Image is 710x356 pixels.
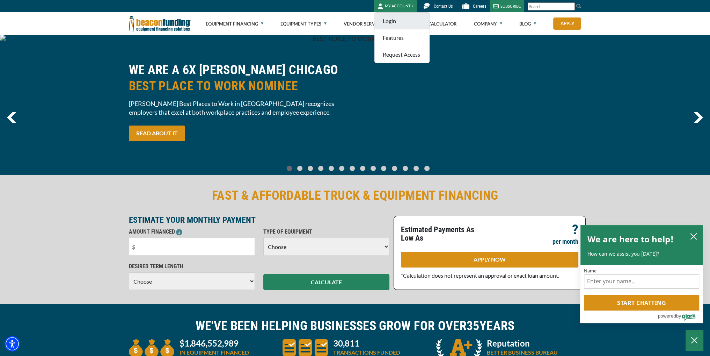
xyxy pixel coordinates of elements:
[283,339,328,356] img: three document icons to convery large amount of transactions funded
[129,12,191,35] img: Beacon Funding Corporation logo
[338,165,346,171] a: Go To Slide 5
[285,165,294,171] a: Go To Slide 0
[658,312,676,320] span: powered
[401,252,578,268] a: APPLY NOW
[206,13,263,35] a: Equipment Financing
[693,112,703,123] img: Right Navigator
[180,339,249,348] p: $1,846,552,989
[401,226,485,242] p: Estimated Payments As Low As
[359,165,367,171] a: Go To Slide 7
[686,330,703,351] button: Close Chatbox
[263,274,389,290] button: CALCULATE
[129,228,255,236] p: AMOUNT FINANCED
[129,262,255,271] p: DESIRED TERM LENGTH
[369,165,378,171] a: Go To Slide 8
[553,17,581,30] a: Apply
[327,165,336,171] a: Go To Slide 4
[374,46,430,63] a: Request Access
[584,294,699,311] button: Start chatting
[344,13,390,35] a: Vendor Services
[7,112,16,123] a: previous
[401,272,559,279] span: *Calculation does not represent an approval or exact loan amount.
[584,274,699,288] input: Name
[423,165,431,171] a: Go To Slide 13
[467,319,480,333] span: 35
[474,13,502,35] a: Company
[568,4,573,9] a: Clear search text
[280,13,327,35] a: Equipment Types
[587,250,696,257] p: How can we assist you [DATE]?
[374,29,430,46] a: Features
[473,4,486,9] span: Careers
[519,13,536,35] a: Blog
[572,226,578,234] p: ?
[552,237,578,246] p: per month
[390,165,399,171] a: Go To Slide 10
[348,165,357,171] a: Go To Slide 6
[5,336,20,351] div: Accessibility Menu
[434,4,453,9] span: Contact Us
[528,2,575,10] input: Search
[333,339,400,348] p: 30,811
[576,3,581,9] img: Search
[263,228,389,236] p: TYPE OF EQUIPMENT
[129,126,185,141] a: READ ABOUT IT
[658,311,703,323] a: Powered by Olark - open in a new tab
[317,165,325,171] a: Go To Slide 3
[129,216,389,224] p: ESTIMATE YOUR MONTHLY PAYMENT
[129,238,255,255] input: $
[374,13,430,29] a: Login - open in a new tab
[676,312,681,320] span: by
[129,62,351,94] h2: WE ARE A 6X [PERSON_NAME] CHICAGO
[584,268,699,273] label: Name
[487,339,558,348] p: Reputation
[688,231,699,241] button: close chatbox
[129,99,351,117] span: [PERSON_NAME] Best Places to Work in [GEOGRAPHIC_DATA] recognizes employers that excel at both wo...
[129,318,581,334] h2: WE'VE BEEN HELPING BUSINESSES GROW FOR OVER YEARS
[380,165,388,171] a: Go To Slide 9
[580,225,703,323] div: olark chatbox
[7,112,16,123] img: Left Navigator
[587,232,674,246] h2: We are here to help!
[401,165,410,171] a: Go To Slide 11
[306,165,315,171] a: Go To Slide 2
[407,13,456,35] a: Finance Calculator
[129,187,581,204] h2: FAST & AFFORDABLE TRUCK & EQUIPMENT FINANCING
[296,165,304,171] a: Go To Slide 1
[693,112,703,123] a: next
[129,78,351,94] span: BEST PLACE TO WORK NOMINEE
[412,165,420,171] a: Go To Slide 12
